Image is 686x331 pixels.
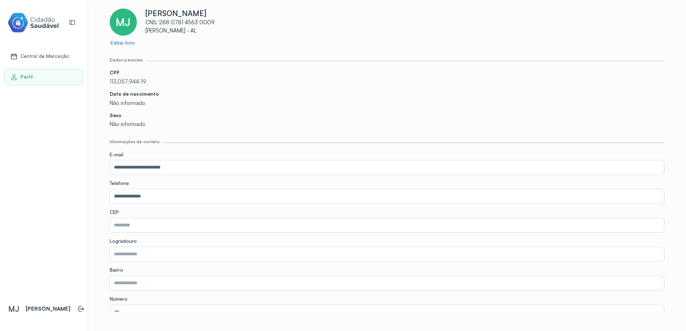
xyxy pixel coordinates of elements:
span: Número [110,296,128,302]
p: CNS: 288 0781 4563 0009 [145,19,664,26]
span: MJ [8,304,19,314]
div: Informações de contato [110,139,160,144]
span: Logradouro [110,238,137,244]
span: Bairro [110,267,124,273]
p: 113.057.944-19 [110,79,664,85]
p: Não informado [110,121,664,128]
p: CPF [110,70,664,76]
span: CEP [110,209,119,215]
p: Data de nascimento [110,91,664,97]
span: Perfil [20,74,33,80]
a: Editar foto [111,40,135,46]
a: Perfil [10,74,77,81]
span: Telefone [110,180,129,186]
img: cidadao-saudavel-filled-logo.svg [8,11,59,34]
p: [PERSON_NAME] [26,306,70,312]
p: Não informado [110,100,664,107]
p: [PERSON_NAME] [145,9,664,18]
div: Dados pessoais [110,57,143,62]
span: MJ [116,16,130,29]
p: [PERSON_NAME] - AL [145,27,664,34]
a: Central de Marcação [10,53,77,60]
span: E-mail [110,151,124,157]
p: Sexo [110,112,664,119]
span: Central de Marcação [20,53,69,59]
